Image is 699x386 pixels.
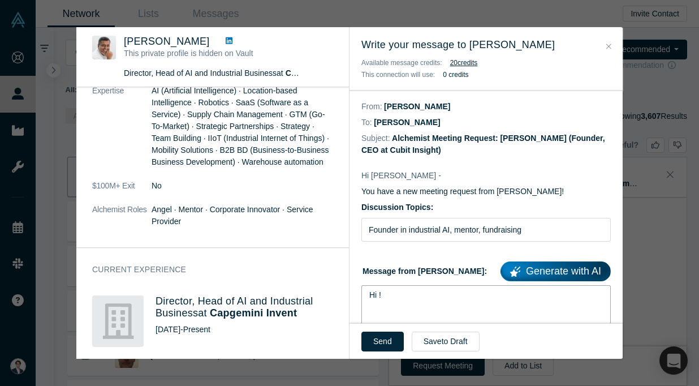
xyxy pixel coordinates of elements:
a: Generate with AI [500,261,611,281]
dt: $100M+ Exit [92,180,152,204]
button: 20credits [450,57,478,68]
dd: Alchemist Meeting Request: [PERSON_NAME] (Founder, CEO at Cubit Insight) [361,134,605,155]
img: Capgemini Invent's Logo [92,295,144,347]
button: Send [361,332,404,351]
dt: To: [361,117,372,128]
span: This connection will use: [361,71,435,79]
label: Discussion Topics: [361,201,611,213]
dt: From: [361,101,382,113]
span: Director, Head of AI and Industrial Business at [124,68,351,78]
button: Close [603,40,615,53]
h3: Current Experience [92,264,317,276]
dd: No [152,180,333,192]
p: This private profile is hidden on Vault [124,48,301,59]
button: Saveto Draft [412,332,480,351]
div: [DATE] - Present [156,324,333,336]
dd: [PERSON_NAME] [374,118,440,127]
dd: Angel · Mentor · Corporate Innovator · Service Provider [152,204,333,228]
dt: Alchemist Roles [92,204,152,239]
span: Available message credits: [361,59,442,67]
dt: Subject: [361,132,390,144]
a: Capgemini Invent [286,68,352,78]
p: Hi [PERSON_NAME] - [361,170,611,182]
span: Hi ! [369,290,381,299]
a: Capgemini Invent [210,307,297,319]
span: [PERSON_NAME] [124,36,210,47]
p: You have a new meeting request from [PERSON_NAME]! [361,186,611,198]
b: 0 credits [443,71,468,79]
label: Message from [PERSON_NAME]: [361,258,611,281]
h3: Write your message to [PERSON_NAME] [361,37,611,53]
h4: Director, Head of AI and Industrial Business at [156,295,333,320]
dd: [PERSON_NAME] [384,102,450,111]
span: AI (Artificial Intelligence) · Location-based Intelligence · Robotics · SaaS (Software as a Servi... [152,86,329,166]
img: John Robins's Profile Image [92,36,116,59]
dt: Expertise [92,85,152,180]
